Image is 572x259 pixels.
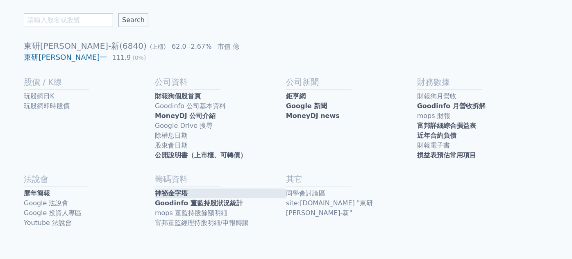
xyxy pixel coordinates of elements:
a: 公開說明書（上市櫃、可轉債） [155,150,286,160]
a: 財報狗個股首頁 [155,91,286,101]
h2: 法說會 [24,173,155,185]
a: Google 新聞 [286,101,417,111]
a: MoneyDJ 公司介紹 [155,111,286,121]
a: Goodinfo 月營收拆解 [417,101,548,111]
div: 聊天小工具 [531,220,572,259]
a: Google 法說會 [24,198,155,208]
h2: 股價 / K線 [24,76,155,88]
iframe: Chat Widget [531,220,572,259]
a: 富邦詳細綜合損益表 [417,121,548,131]
a: Youtube 法說會 [24,218,155,228]
input: 請輸入股名或股號 [24,13,113,27]
a: 玩股網即時股價 [24,101,155,111]
a: 近年合約負債 [417,131,548,141]
a: Goodinfo 董監持股狀況統計 [155,198,286,208]
a: 除權息日期 [155,131,286,141]
div: 111.9 [111,53,133,63]
a: 股東會日期 [155,141,286,150]
h1: 東研[PERSON_NAME]-新(6840) [24,40,548,52]
a: mops 財報 [417,111,548,121]
a: site:[DOMAIN_NAME] "東研[PERSON_NAME]-新" [286,198,417,218]
span: 62.0 -2.67% [172,43,211,50]
a: 東研[PERSON_NAME]一 [24,53,107,61]
a: 鉅亨網 [286,91,417,101]
span: (0%) [132,55,146,61]
a: Google 投資人專區 [24,208,155,218]
a: 損益表預估常用項目 [417,150,548,160]
h2: 籌碼資料 [155,173,286,185]
a: 財報狗月營收 [417,91,548,101]
h2: 財務數據 [417,76,548,88]
a: 神祕金字塔 [155,189,286,198]
input: Search [118,13,148,27]
a: mops 董監持股餘額明細 [155,208,286,218]
a: 同學會討論區 [286,189,417,198]
a: 財報電子書 [417,141,548,150]
span: 市值 億 [218,43,239,50]
h2: 公司資料 [155,76,286,88]
a: 玩股網日K [24,91,155,101]
a: MoneyDJ news [286,111,417,121]
h2: 公司新聞 [286,76,417,88]
a: 富邦董監經理持股明細/申報轉讓 [155,218,286,228]
h2: 其它 [286,173,417,185]
a: Google Drive 搜尋 [155,121,286,131]
a: 歷年簡報 [24,189,155,198]
span: (上櫃) [150,43,166,50]
a: Goodinfo 公司基本資料 [155,101,286,111]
